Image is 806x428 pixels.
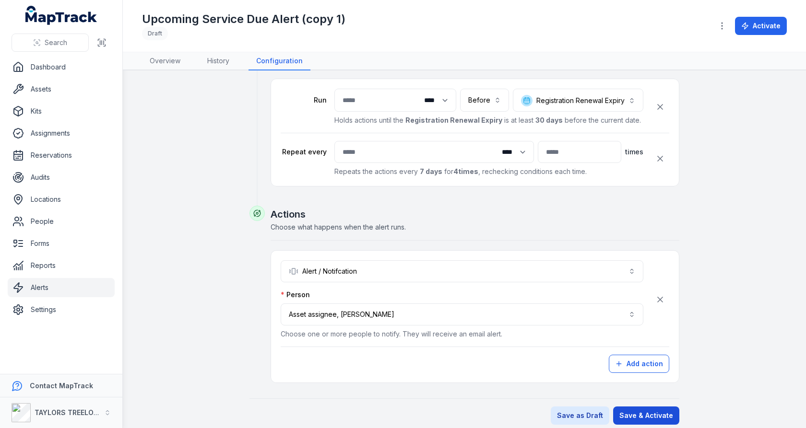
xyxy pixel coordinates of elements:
[12,34,89,52] button: Search
[609,355,669,373] button: Add action
[281,260,643,282] button: Alert / Notifcation
[625,147,643,157] span: times
[8,256,115,275] a: Reports
[8,278,115,297] a: Alerts
[535,116,563,124] strong: 30 days
[45,38,67,47] span: Search
[8,168,115,187] a: Audits
[142,12,345,27] h1: Upcoming Service Due Alert (copy 1)
[613,406,679,425] button: Save & Activate
[551,406,609,425] button: Save as Draft
[281,147,327,157] label: Repeat every
[8,234,115,253] a: Forms
[281,303,643,325] button: Asset assignee, [PERSON_NAME]
[142,52,188,70] a: Overview
[281,329,643,339] p: Choose one or more people to notify. They will receive an email alert.
[8,212,115,231] a: People
[25,6,97,25] a: MapTrack
[271,223,406,231] span: Choose what happens when the alert runs.
[334,167,643,176] p: Repeats the actions every for , rechecking conditions each time.
[8,300,115,319] a: Settings
[405,116,502,124] strong: Registration Renewal Expiry
[453,167,478,175] strong: 4 times
[200,52,237,70] a: History
[420,167,442,175] strong: 7 days
[30,382,93,390] strong: Contact MapTrack
[460,89,509,112] button: Before
[8,190,115,209] a: Locations
[281,95,327,105] label: Run
[249,52,310,70] a: Configuration
[8,58,115,77] a: Dashboard
[35,408,115,416] strong: TAYLORS TREELOPPING
[281,290,310,300] label: Person
[271,208,679,221] h2: Actions
[8,102,115,121] a: Kits
[334,116,643,125] p: Holds actions until the is at least before the current date.
[8,146,115,165] a: Reservations
[142,27,168,40] div: Draft
[8,124,115,143] a: Assignments
[8,80,115,99] a: Assets
[735,17,787,35] button: Activate
[513,89,643,112] button: Registration Renewal Expiry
